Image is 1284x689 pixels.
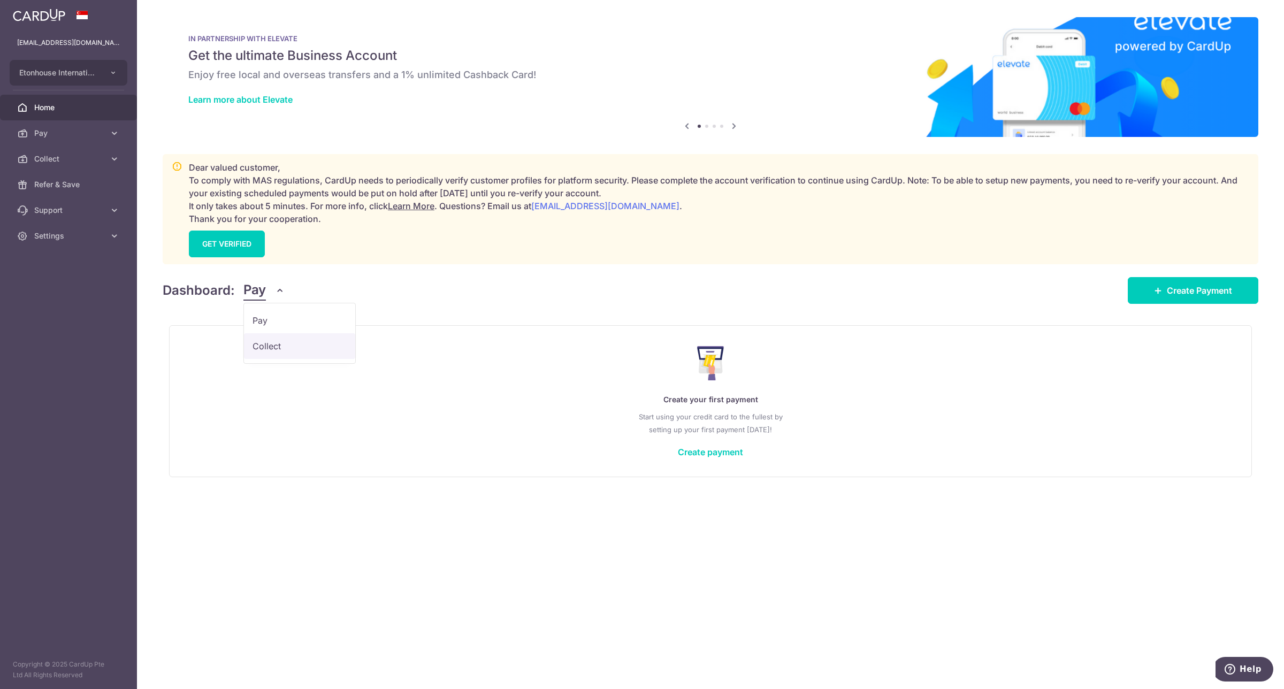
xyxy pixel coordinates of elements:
span: Etonhouse International School Pte Ltd [19,67,98,78]
span: Support [34,205,105,216]
img: CardUp [13,9,65,21]
a: Learn More [388,201,434,211]
span: Pay [253,314,347,327]
a: [EMAIL_ADDRESS][DOMAIN_NAME] [531,201,679,211]
p: Dear valued customer, To comply with MAS regulations, CardUp needs to periodically verify custome... [189,161,1249,225]
span: Settings [34,231,105,241]
span: Pay [34,128,105,139]
p: IN PARTNERSHIP WITH ELEVATE [188,34,1233,43]
a: Learn more about Elevate [188,94,293,105]
span: Home [34,102,105,113]
p: Start using your credit card to the fullest by setting up your first payment [DATE]! [191,410,1230,436]
h5: Get the ultimate Business Account [188,47,1233,64]
img: Renovation banner [163,17,1258,137]
button: Pay [243,280,285,301]
h6: Enjoy free local and overseas transfers and a 1% unlimited Cashback Card! [188,68,1233,81]
button: Etonhouse International School Pte Ltd [10,60,127,86]
a: Create Payment [1128,277,1258,304]
h4: Dashboard: [163,281,235,300]
a: Collect [244,333,355,359]
iframe: Opens a widget where you can find more information [1216,657,1273,684]
img: Make Payment [697,346,724,380]
span: Collect [34,154,105,164]
ul: Pay [243,303,356,364]
p: [EMAIL_ADDRESS][DOMAIN_NAME] [17,37,120,48]
p: Create your first payment [191,393,1230,406]
span: Create Payment [1167,284,1232,297]
a: Create payment [678,447,743,457]
a: GET VERIFIED [189,231,265,257]
span: Refer & Save [34,179,105,190]
span: Pay [243,280,266,301]
a: Pay [244,308,355,333]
